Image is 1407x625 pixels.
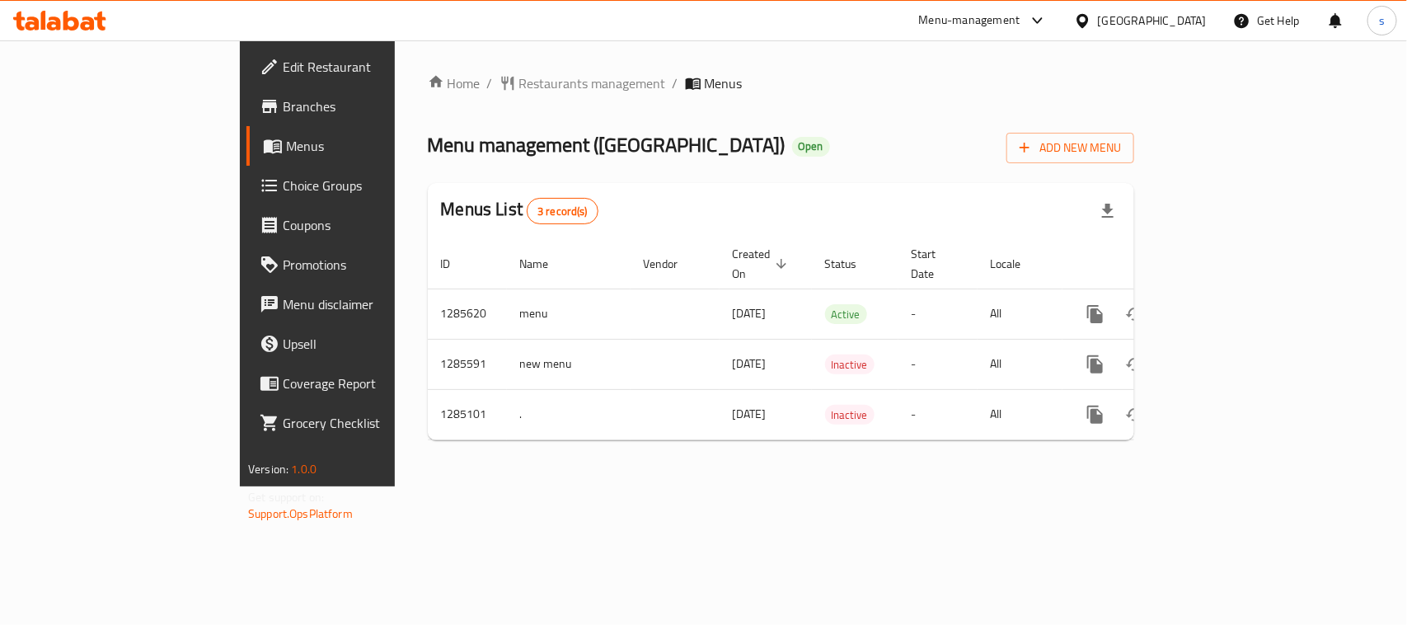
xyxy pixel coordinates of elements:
span: Choice Groups [283,176,462,195]
a: Promotions [246,245,475,284]
a: Choice Groups [246,166,475,205]
div: [GEOGRAPHIC_DATA] [1098,12,1207,30]
span: 3 record(s) [528,204,598,219]
td: - [898,389,978,439]
div: Export file [1088,191,1128,231]
span: Menu management ( [GEOGRAPHIC_DATA] ) [428,126,786,163]
span: 1.0.0 [291,458,317,480]
span: Vendor [644,254,700,274]
span: Add New Menu [1020,138,1121,158]
span: [DATE] [733,303,767,324]
td: All [978,389,1062,439]
span: Upsell [283,334,462,354]
span: Menus [286,136,462,156]
td: - [898,289,978,339]
a: Branches [246,87,475,126]
td: - [898,339,978,389]
span: Created On [733,244,792,284]
span: Start Date [912,244,958,284]
table: enhanced table [428,239,1247,440]
a: Upsell [246,324,475,364]
span: Locale [991,254,1043,274]
span: Get support on: [248,486,324,508]
th: Actions [1062,239,1247,289]
a: Menus [246,126,475,166]
span: Name [520,254,570,274]
div: Total records count [527,198,598,224]
span: Inactive [825,406,875,425]
button: more [1076,345,1115,384]
span: Coupons [283,215,462,235]
span: Coverage Report [283,374,462,393]
div: Active [825,304,867,324]
span: Branches [283,96,462,116]
span: [DATE] [733,403,767,425]
div: Menu-management [919,11,1020,31]
a: Restaurants management [499,73,666,93]
button: Add New Menu [1006,133,1134,163]
span: Version: [248,458,288,480]
a: Edit Restaurant [246,47,475,87]
a: Grocery Checklist [246,403,475,443]
a: Coupons [246,205,475,245]
span: Open [792,139,830,153]
button: Change Status [1115,294,1155,334]
td: new menu [507,339,631,389]
span: Promotions [283,255,462,275]
span: s [1379,12,1385,30]
button: Change Status [1115,345,1155,384]
span: Restaurants management [519,73,666,93]
li: / [673,73,678,93]
td: menu [507,289,631,339]
span: Edit Restaurant [283,57,462,77]
span: Grocery Checklist [283,413,462,433]
nav: breadcrumb [428,73,1134,93]
h2: Menus List [441,197,598,224]
span: ID [441,254,472,274]
a: Support.OpsPlatform [248,503,353,524]
span: Menus [705,73,743,93]
span: [DATE] [733,353,767,374]
td: All [978,289,1062,339]
td: . [507,389,631,439]
span: Menu disclaimer [283,294,462,314]
a: Coverage Report [246,364,475,403]
span: Active [825,305,867,324]
td: All [978,339,1062,389]
span: Status [825,254,879,274]
span: Inactive [825,355,875,374]
li: / [487,73,493,93]
button: Change Status [1115,395,1155,435]
a: Menu disclaimer [246,284,475,324]
button: more [1076,294,1115,334]
div: Inactive [825,355,875,374]
div: Open [792,137,830,157]
button: more [1076,395,1115,435]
